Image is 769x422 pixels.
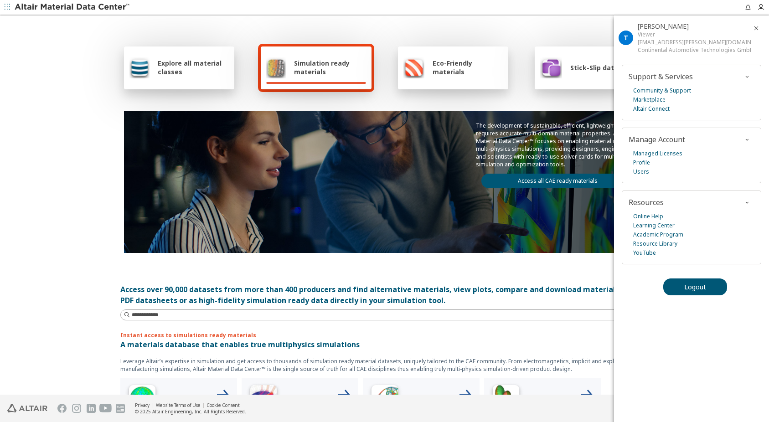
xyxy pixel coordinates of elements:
[481,174,635,188] a: Access all CAE ready materials
[403,57,424,78] img: Eco-Friendly materials
[633,95,666,104] a: Marketplace
[129,57,150,78] img: Explore all material classes
[120,357,649,373] p: Leverage Altair’s expertise in simulation and get access to thousands of simulation ready materia...
[663,278,727,295] button: Logout
[629,197,664,207] span: Resources
[633,230,683,239] a: Academic Program
[633,158,650,167] a: Profile
[266,57,286,78] img: Simulation ready materials
[624,33,628,42] span: T
[366,382,403,418] img: Structural Analyses Icon
[633,248,656,257] a: YouTube
[629,72,693,82] span: Support & Services
[638,31,751,38] div: Viewer
[633,221,675,230] a: Learning Center
[294,59,366,76] span: Simulation ready materials
[570,63,634,72] span: Stick-Slip database
[540,57,562,78] img: Stick-Slip database
[433,59,503,76] span: Eco-Friendly materials
[638,46,751,54] div: Continental Automotive Technologies GmbH
[7,404,47,412] img: Altair Engineering
[124,382,160,418] img: High Frequency Icon
[206,402,240,408] a: Cookie Consent
[629,134,685,144] span: Manage Account
[638,38,751,46] div: [EMAIL_ADDRESS][PERSON_NAME][DOMAIN_NAME]
[120,331,649,339] p: Instant access to simulations ready materials
[135,402,150,408] a: Privacy
[245,382,282,418] img: Low Frequency Icon
[633,149,682,158] a: Managed Licenses
[633,167,649,176] a: Users
[684,283,706,291] span: Logout
[120,339,649,350] p: A materials database that enables true multiphysics simulations
[158,59,229,76] span: Explore all material classes
[135,408,246,415] div: © 2025 Altair Engineering, Inc. All Rights Reserved.
[633,104,670,113] a: Altair Connect
[633,212,663,221] a: Online Help
[476,122,640,168] p: The development of sustainable, efficient, lightweight designs requires accurate multi-domain mat...
[156,402,200,408] a: Website Terms of Use
[633,239,677,248] a: Resource Library
[15,3,131,12] img: Altair Material Data Center
[120,284,649,306] div: Access over 90,000 datasets from more than 400 producers and find alternative materials, view plo...
[633,86,691,95] a: Community & Support
[638,22,689,31] span: Tamas Krausz
[488,382,524,418] img: Crash Analyses Icon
